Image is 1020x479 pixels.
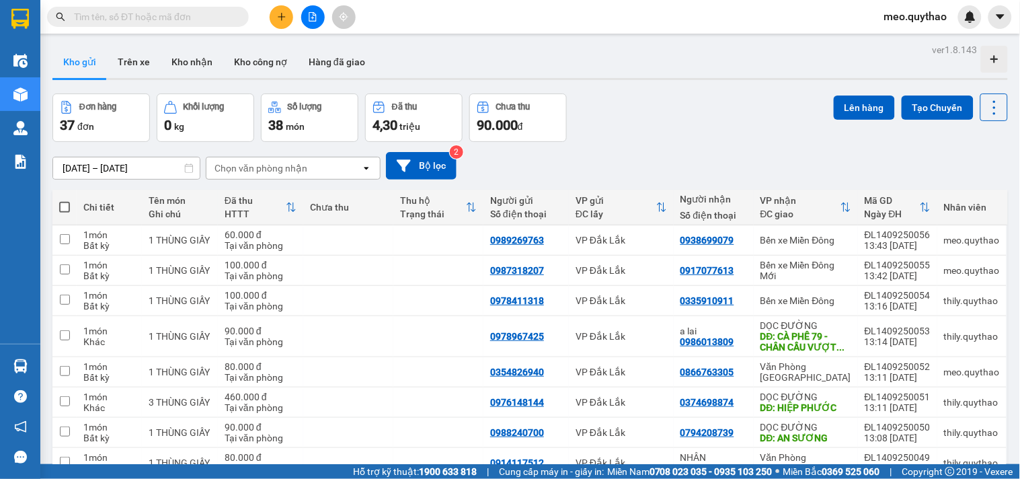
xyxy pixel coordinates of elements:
[944,202,1000,213] div: Nhân viên
[865,270,931,281] div: 13:42 [DATE]
[419,466,477,477] strong: 1900 633 818
[760,295,851,306] div: Bến xe Miền Đông
[680,367,734,377] div: 0866763305
[837,342,845,353] span: ...
[225,422,297,433] div: 90.000 đ
[149,209,211,219] div: Ghi chú
[490,367,544,377] div: 0354826940
[760,235,851,246] div: Bến xe Miền Đông
[225,195,286,206] div: Đã thu
[161,46,223,78] button: Kho nhận
[393,190,483,225] th: Toggle SortBy
[490,265,544,276] div: 0987318207
[52,46,107,78] button: Kho gửi
[490,295,544,306] div: 0978411318
[286,121,305,132] span: món
[576,235,667,246] div: VP Đắk Lắk
[225,433,297,443] div: Tại văn phòng
[469,94,567,142] button: Chưa thu90.000đ
[754,190,858,225] th: Toggle SortBy
[760,320,851,331] div: DỌC ĐƯỜNG
[225,270,297,281] div: Tại văn phòng
[944,457,1000,468] div: thily.quythao
[225,372,297,383] div: Tại văn phòng
[994,11,1007,23] span: caret-down
[760,361,851,383] div: Văn Phòng [GEOGRAPHIC_DATA]
[115,44,209,63] div: 0938699079
[11,44,106,63] div: 0989269763
[964,11,976,23] img: icon-new-feature
[372,117,397,133] span: 4,30
[52,94,150,142] button: Đơn hàng37đơn
[576,367,667,377] div: VP Đắk Lắk
[873,8,958,25] span: meo.quythao
[490,209,562,219] div: Số điện thoại
[865,326,931,336] div: ĐL1409250053
[83,361,135,372] div: 1 món
[13,54,28,68] img: warehouse-icon
[225,229,297,240] div: 60.000 đ
[288,102,322,112] div: Số lượng
[115,11,209,44] div: Bến xe Miền Đông
[865,452,931,463] div: ĐL1409250049
[865,392,931,402] div: ĐL1409250051
[11,95,209,128] div: Tên hàng: 1 THÙNG GIẤY ( : 1 )
[865,422,931,433] div: ĐL1409250050
[865,372,931,383] div: 13:11 [DATE]
[83,422,135,433] div: 1 món
[77,121,94,132] span: đơn
[944,235,1000,246] div: meo.quythao
[225,240,297,251] div: Tại văn phòng
[339,12,348,22] span: aim
[223,46,298,78] button: Kho công nợ
[149,295,211,306] div: 1 THÙNG GIẤY
[149,457,211,468] div: 1 THÙNG GIẤY
[53,157,200,179] input: Select a date range.
[225,463,297,474] div: Tại văn phòng
[680,295,734,306] div: 0335910911
[783,464,880,479] span: Miền Bắc
[149,367,211,377] div: 1 THÙNG GIẤY
[490,235,544,246] div: 0989269763
[576,209,656,219] div: ĐC lấy
[576,295,667,306] div: VP Đắk Lắk
[386,152,457,180] button: Bộ lọc
[149,397,211,408] div: 3 THÙNG GIẤY
[487,464,489,479] span: |
[277,12,286,22] span: plus
[865,229,931,240] div: ĐL1409250056
[988,5,1012,29] button: caret-down
[361,163,372,174] svg: open
[164,117,171,133] span: 0
[680,336,734,347] div: 0986013809
[149,195,211,206] div: Tên món
[865,290,931,301] div: ĐL1409250054
[680,194,747,205] div: Người nhận
[865,240,931,251] div: 13:43 [DATE]
[680,265,734,276] div: 0917077613
[760,209,840,219] div: ĐC giao
[115,13,147,27] span: Nhận:
[14,390,27,403] span: question-circle
[308,12,317,22] span: file-add
[450,145,463,159] sup: 2
[760,260,851,281] div: Bến xe Miền Đông Mới
[13,87,28,102] img: warehouse-icon
[14,420,27,433] span: notification
[944,265,1000,276] div: meo.quythao
[83,202,135,213] div: Chi tiết
[83,392,135,402] div: 1 món
[865,361,931,372] div: ĐL1409250052
[83,463,135,474] div: Bất kỳ
[865,301,931,311] div: 13:16 [DATE]
[83,301,135,311] div: Bất kỳ
[576,457,667,468] div: VP Đắk Lắk
[10,72,31,86] span: CR :
[332,5,356,29] button: aim
[225,392,297,402] div: 460.000 đ
[149,427,211,438] div: 1 THÙNG GIẤY
[865,336,931,347] div: 13:14 [DATE]
[760,402,851,413] div: DĐ: HIỆP PHƯỚC
[902,96,974,120] button: Tạo Chuyến
[184,102,225,112] div: Khối lượng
